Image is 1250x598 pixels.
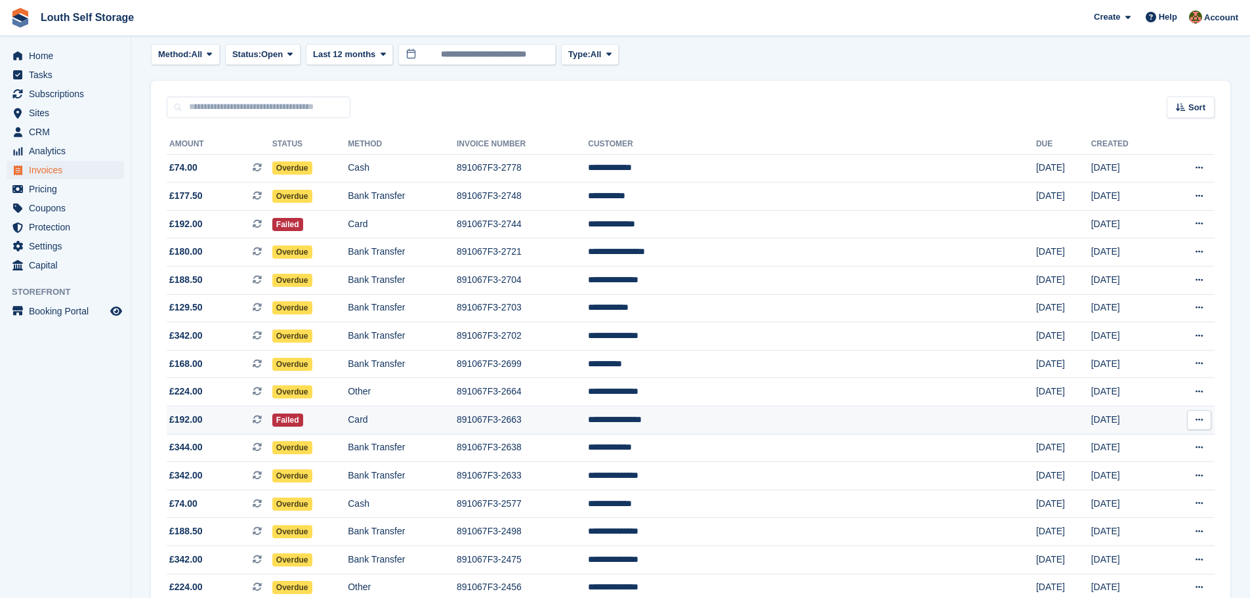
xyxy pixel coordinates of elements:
[272,161,312,175] span: Overdue
[272,330,312,343] span: Overdue
[7,142,124,160] a: menu
[457,267,588,295] td: 891067F3-2704
[1036,350,1091,378] td: [DATE]
[7,123,124,141] a: menu
[7,85,124,103] a: menu
[348,546,457,574] td: Bank Transfer
[1036,546,1091,574] td: [DATE]
[568,48,591,61] span: Type:
[272,190,312,203] span: Overdue
[35,7,139,28] a: Louth Self Storage
[29,66,108,84] span: Tasks
[348,238,457,267] td: Bank Transfer
[29,302,108,320] span: Booking Portal
[1036,322,1091,351] td: [DATE]
[225,44,301,66] button: Status: Open
[1159,11,1177,24] span: Help
[151,44,220,66] button: Method: All
[169,524,203,538] span: £188.50
[561,44,619,66] button: Type: All
[348,378,457,406] td: Other
[1091,134,1163,155] th: Created
[272,218,303,231] span: Failed
[313,48,375,61] span: Last 12 months
[169,469,203,482] span: £342.00
[167,134,272,155] th: Amount
[7,161,124,179] a: menu
[158,48,192,61] span: Method:
[348,322,457,351] td: Bank Transfer
[272,469,312,482] span: Overdue
[169,245,203,259] span: £180.00
[1091,154,1163,182] td: [DATE]
[1091,406,1163,435] td: [DATE]
[1091,322,1163,351] td: [DATE]
[348,154,457,182] td: Cash
[108,303,124,319] a: Preview store
[1091,350,1163,378] td: [DATE]
[7,66,124,84] a: menu
[457,462,588,490] td: 891067F3-2633
[348,210,457,238] td: Card
[1036,267,1091,295] td: [DATE]
[1091,378,1163,406] td: [DATE]
[1036,462,1091,490] td: [DATE]
[348,406,457,435] td: Card
[29,199,108,217] span: Coupons
[169,497,198,511] span: £74.00
[1091,546,1163,574] td: [DATE]
[1036,182,1091,211] td: [DATE]
[272,385,312,398] span: Overdue
[29,161,108,179] span: Invoices
[169,385,203,398] span: £224.00
[29,85,108,103] span: Subscriptions
[272,441,312,454] span: Overdue
[272,246,312,259] span: Overdue
[1091,182,1163,211] td: [DATE]
[29,123,108,141] span: CRM
[7,47,124,65] a: menu
[1091,210,1163,238] td: [DATE]
[232,48,261,61] span: Status:
[457,210,588,238] td: 891067F3-2744
[272,581,312,594] span: Overdue
[272,274,312,287] span: Overdue
[29,142,108,160] span: Analytics
[7,104,124,122] a: menu
[1091,462,1163,490] td: [DATE]
[169,273,203,287] span: £188.50
[169,217,203,231] span: £192.00
[7,256,124,274] a: menu
[1188,101,1205,114] span: Sort
[457,518,588,546] td: 891067F3-2498
[272,414,303,427] span: Failed
[272,553,312,566] span: Overdue
[1036,134,1091,155] th: Due
[1036,434,1091,462] td: [DATE]
[457,406,588,435] td: 891067F3-2663
[272,358,312,371] span: Overdue
[588,134,1036,155] th: Customer
[457,294,588,322] td: 891067F3-2703
[1091,267,1163,295] td: [DATE]
[591,48,602,61] span: All
[348,182,457,211] td: Bank Transfer
[7,218,124,236] a: menu
[1036,518,1091,546] td: [DATE]
[1091,518,1163,546] td: [DATE]
[7,199,124,217] a: menu
[261,48,283,61] span: Open
[29,237,108,255] span: Settings
[348,462,457,490] td: Bank Transfer
[1036,490,1091,518] td: [DATE]
[348,134,457,155] th: Method
[7,302,124,320] a: menu
[169,189,203,203] span: £177.50
[457,350,588,378] td: 891067F3-2699
[1036,294,1091,322] td: [DATE]
[7,237,124,255] a: menu
[1036,238,1091,267] td: [DATE]
[169,161,198,175] span: £74.00
[7,180,124,198] a: menu
[306,44,393,66] button: Last 12 months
